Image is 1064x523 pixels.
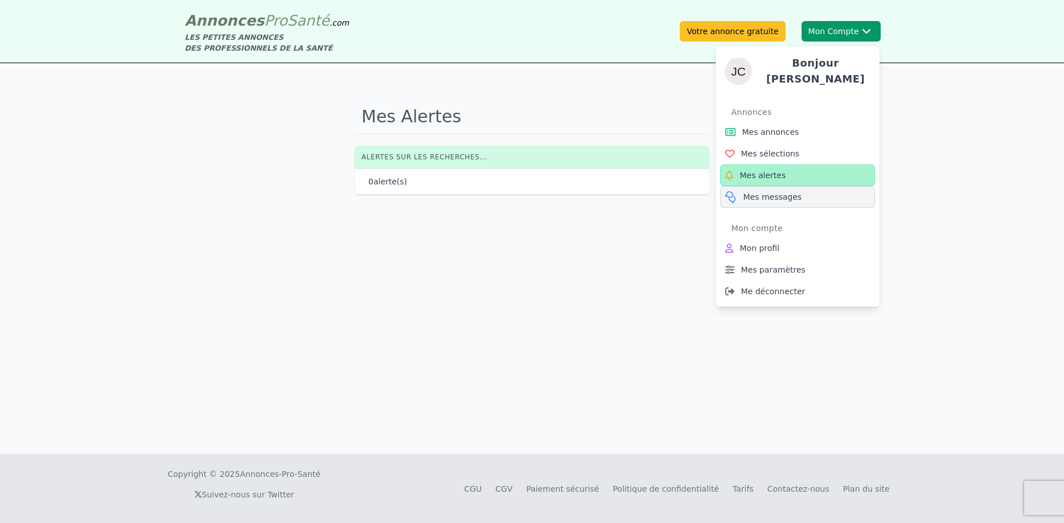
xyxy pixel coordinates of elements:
[680,21,785,42] a: Votre annonce gratuite
[720,186,875,208] a: Mes messages
[330,18,349,27] span: .com
[168,468,321,480] div: Copyright © 2025
[495,484,512,493] a: CGV
[720,121,875,143] a: Mes annonces
[725,57,752,85] img: Joëlle
[732,103,875,121] div: Annonces
[802,21,881,42] button: Mon CompteJoëlleBonjour [PERSON_NAME]AnnoncesMes annoncesMes sélectionsMes alertesMes messagesMon...
[368,177,373,186] span: 0
[355,100,709,134] h1: Mes Alertes
[742,126,799,138] span: Mes annonces
[194,490,294,499] a: Suivez-nous sur Twitter
[613,484,719,493] a: Politique de confidentialité
[732,219,875,237] div: Mon compte
[720,281,875,302] a: Me déconnecter
[464,484,482,493] a: CGU
[743,191,802,203] span: Mes messages
[368,176,407,187] p: alerte(s)
[720,259,875,281] a: Mes paramètres
[287,12,330,29] span: Santé
[741,286,806,297] span: Me déconnecter
[767,484,829,493] a: Contactez-nous
[741,264,806,275] span: Mes paramètres
[720,237,875,259] a: Mon profil
[720,164,875,186] a: Mes alertes
[264,12,287,29] span: Pro
[733,484,754,493] a: Tarifs
[843,484,890,493] a: Plan du site
[741,148,800,159] span: Mes sélections
[240,468,320,480] a: Annonces-Pro-Santé
[720,143,875,164] a: Mes sélections
[740,170,786,181] span: Mes alertes
[740,242,780,254] span: Mon profil
[526,484,599,493] a: Paiement sécurisé
[761,55,870,87] h4: Bonjour [PERSON_NAME]
[185,32,350,53] div: LES PETITES ANNONCES DES PROFESSIONNELS DE LA SANTÉ
[185,12,350,29] a: AnnoncesProSanté.com
[355,146,655,168] th: Alertes sur les recherches...
[185,12,265,29] span: Annonces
